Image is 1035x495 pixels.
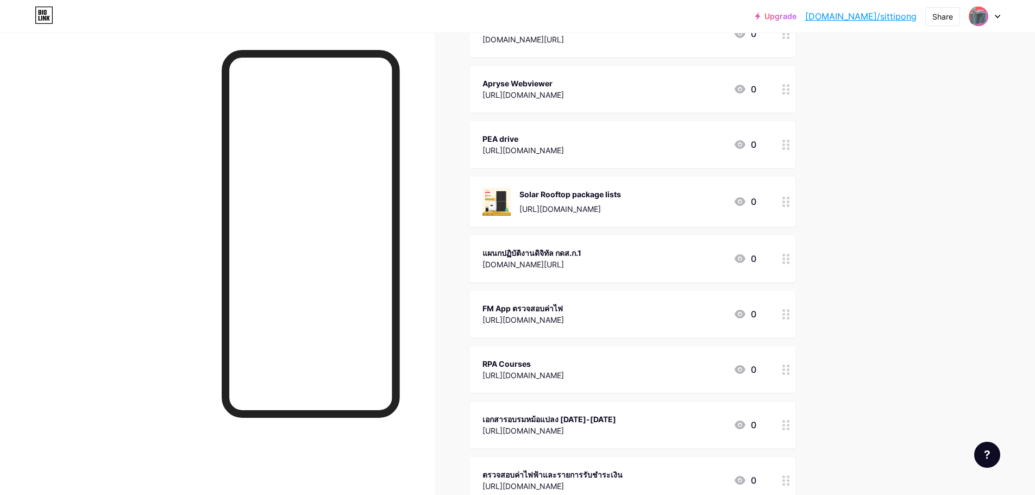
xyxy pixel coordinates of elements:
div: Apryse Webviewer [482,78,564,89]
a: [DOMAIN_NAME]/sittipong [805,10,917,23]
div: 0 [733,138,756,151]
div: 0 [733,83,756,96]
div: 0 [733,27,756,40]
div: 0 [733,195,756,208]
div: ตรวจสอบค่าไฟฟ้าและรายการรับชำระเงิน [482,469,623,480]
div: [URL][DOMAIN_NAME] [482,425,616,436]
div: 0 [733,474,756,487]
div: 0 [733,252,756,265]
a: Upgrade [755,12,796,21]
div: [URL][DOMAIN_NAME] [519,203,621,215]
div: [URL][DOMAIN_NAME] [482,480,623,492]
div: FM App ตรวจสอบค่าไฟ [482,303,564,314]
div: Solar Rooftop package lists [519,189,621,200]
div: เอกสารอบรมหม้อแปลง [DATE]-[DATE] [482,413,616,425]
div: Share [932,11,953,22]
div: [DOMAIN_NAME][URL] [482,259,581,270]
img: Solar Rooftop package lists [482,187,511,216]
img: sittipong [968,6,989,27]
div: PEA drive [482,133,564,145]
div: [URL][DOMAIN_NAME] [482,145,564,156]
div: 0 [733,363,756,376]
div: 0 [733,418,756,431]
div: แผนกปฏิบัติงานดิจิทัล กดส.ก.1 [482,247,581,259]
div: [URL][DOMAIN_NAME] [482,369,564,381]
div: [URL][DOMAIN_NAME] [482,89,564,101]
div: [URL][DOMAIN_NAME] [482,314,564,325]
div: RPA Courses [482,358,564,369]
div: 0 [733,308,756,321]
div: [DOMAIN_NAME][URL] [482,34,564,45]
